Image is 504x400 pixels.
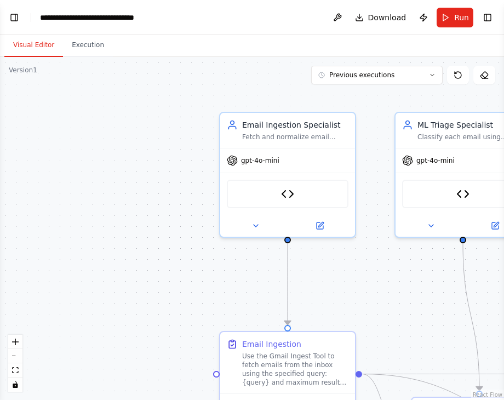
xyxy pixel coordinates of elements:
[242,133,348,141] div: Fetch and normalize email content from inboxes using the latest {query} and return up to {max_res...
[473,392,502,398] a: React Flow attribution
[416,156,455,165] span: gpt-4o-mini
[311,66,443,84] button: Previous executions
[289,219,351,232] button: Open in side panel
[457,243,485,391] g: Edge from 923509b4-5aa7-4503-905d-04fd13575f6c to acfed5a0-c1e1-46a1-b724-677490940469
[219,112,356,238] div: Email Ingestion SpecialistFetch and normalize email content from inboxes using the latest {query}...
[8,335,22,392] div: React Flow controls
[9,66,37,75] div: Version 1
[368,12,406,23] span: Download
[456,187,469,201] img: ML Phishing Detector Tool
[454,12,469,23] span: Run
[437,8,473,27] button: Run
[351,8,411,27] button: Download
[281,187,294,201] img: Gmail Ingest Tool
[242,352,348,387] div: Use the Gmail Ingest Tool to fetch emails from the inbox using the specified query: {query} and m...
[8,378,22,392] button: toggle interactivity
[241,156,279,165] span: gpt-4o-mini
[242,339,301,350] div: Email Ingestion
[282,243,293,325] g: Edge from a2265054-34cf-4278-9306-fdbbf1c571c6 to 1c8ac393-b8ee-4888-88ab-f8b6e6fd66e2
[8,349,22,363] button: zoom out
[329,71,394,79] span: Previous executions
[7,10,22,25] button: Show left sidebar
[4,34,63,57] button: Visual Editor
[40,12,163,23] nav: breadcrumb
[8,335,22,349] button: zoom in
[242,119,348,130] div: Email Ingestion Specialist
[480,10,495,25] button: Show right sidebar
[8,363,22,378] button: fit view
[63,34,113,57] button: Execution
